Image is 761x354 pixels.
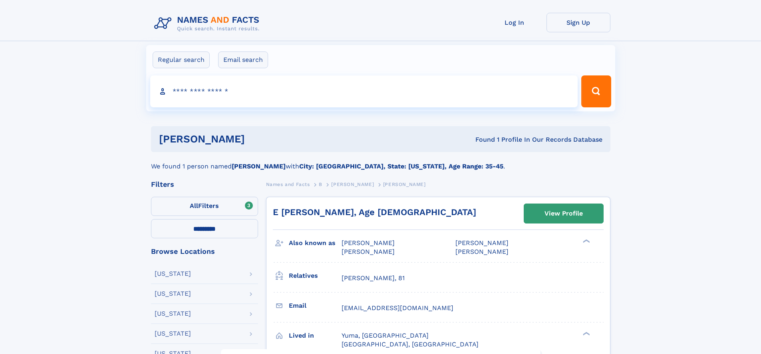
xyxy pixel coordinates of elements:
[266,179,310,189] a: Names and Facts
[299,162,503,170] b: City: [GEOGRAPHIC_DATA], State: [US_STATE], Age Range: 35-45
[455,239,509,247] span: [PERSON_NAME]
[159,134,360,144] h1: [PERSON_NAME]
[151,248,258,255] div: Browse Locations
[342,332,429,339] span: Yuma, [GEOGRAPHIC_DATA]
[190,202,198,210] span: All
[581,239,590,244] div: ❯
[360,135,602,144] div: Found 1 Profile In Our Records Database
[342,340,479,348] span: [GEOGRAPHIC_DATA], [GEOGRAPHIC_DATA]
[331,182,374,187] span: [PERSON_NAME]
[483,13,546,32] a: Log In
[218,51,268,68] label: Email search
[342,239,395,247] span: [PERSON_NAME]
[342,274,405,283] a: [PERSON_NAME], 81
[289,329,342,342] h3: Lived in
[155,330,191,337] div: [US_STATE]
[289,269,342,283] h3: Relatives
[155,310,191,317] div: [US_STATE]
[342,248,395,255] span: [PERSON_NAME]
[155,271,191,277] div: [US_STATE]
[319,182,322,187] span: B
[289,236,342,250] h3: Also known as
[151,152,610,171] div: We found 1 person named with .
[455,248,509,255] span: [PERSON_NAME]
[581,75,611,107] button: Search Button
[150,75,578,107] input: search input
[581,331,590,336] div: ❯
[153,51,210,68] label: Regular search
[544,204,583,223] div: View Profile
[232,162,286,170] b: [PERSON_NAME]
[319,179,322,189] a: B
[155,291,191,297] div: [US_STATE]
[383,182,426,187] span: [PERSON_NAME]
[289,299,342,312] h3: Email
[342,304,453,312] span: [EMAIL_ADDRESS][DOMAIN_NAME]
[151,181,258,188] div: Filters
[546,13,610,32] a: Sign Up
[151,197,258,216] label: Filters
[273,207,476,217] a: E [PERSON_NAME], Age [DEMOGRAPHIC_DATA]
[331,179,374,189] a: [PERSON_NAME]
[151,13,266,34] img: Logo Names and Facts
[524,204,603,223] a: View Profile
